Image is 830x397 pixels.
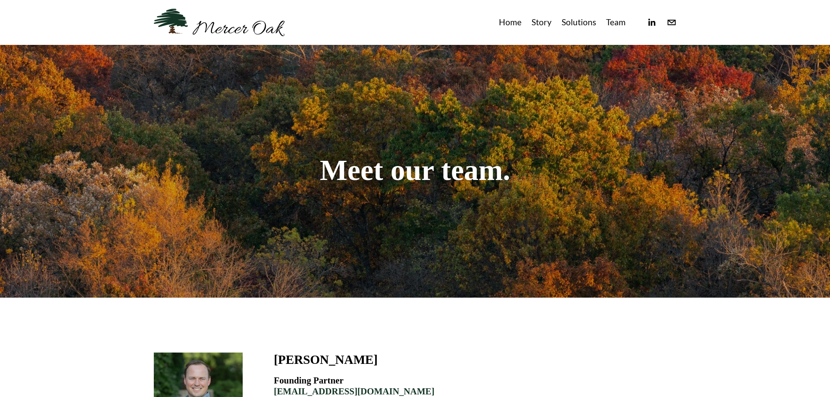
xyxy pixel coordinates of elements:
a: Solutions [562,15,596,30]
a: Home [499,15,522,30]
a: linkedin-unauth [647,17,657,27]
h4: Founding Partner [274,375,677,397]
a: Team [606,15,626,30]
h3: [PERSON_NAME] [274,353,378,366]
a: Story [532,15,552,30]
a: info@merceroaklaw.com [667,17,677,27]
h1: Meet our team. [154,155,677,186]
a: [EMAIL_ADDRESS][DOMAIN_NAME] [274,386,435,396]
